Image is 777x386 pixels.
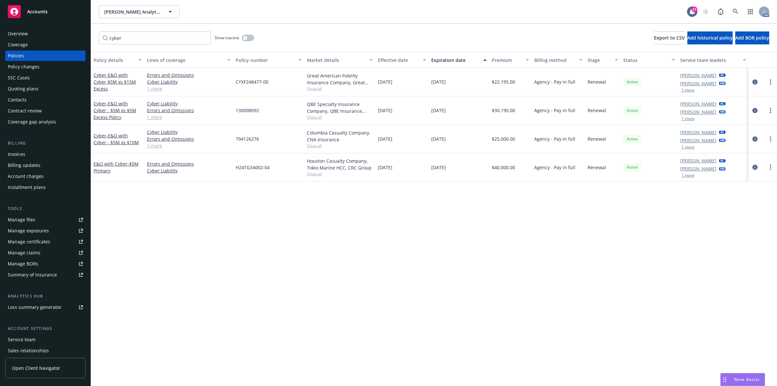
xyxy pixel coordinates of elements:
a: 1 more [147,114,231,121]
div: Policy changes [8,62,39,72]
div: Contacts [8,95,27,105]
div: Policy details [94,57,135,64]
span: Show inactive [215,35,239,41]
input: Filter by keyword... [99,31,211,44]
div: Market details [307,57,366,64]
a: Switch app [744,5,757,18]
span: Open Client Navigator [12,365,60,371]
a: [PERSON_NAME] [680,80,716,87]
div: Loss summary generator [8,302,62,312]
a: Cyber [94,100,136,120]
a: [PERSON_NAME] [680,100,716,107]
a: 1 more [147,142,231,149]
div: SSC Cases [8,73,30,83]
div: Service team leaders [680,57,739,64]
a: Report a Bug [714,5,727,18]
a: Manage exposures [5,226,85,236]
button: Nova Assist [720,373,765,386]
a: Cyber Liability [147,100,231,107]
span: H24TG34002-04 [236,164,270,171]
a: 1 more [147,85,231,92]
div: Manage BORs [8,259,38,269]
a: Overview [5,29,85,39]
a: Manage certificates [5,237,85,247]
span: Show all [307,143,373,148]
a: Cyber [94,72,136,92]
span: [DATE] [378,107,392,114]
button: 1 more [681,88,694,92]
button: 1 more [681,173,694,177]
span: $30,190.00 [492,107,515,114]
div: Billing updates [8,160,40,170]
button: Expiration date [429,52,489,68]
div: Coverage gap analysis [8,117,56,127]
span: [DATE] [378,135,392,142]
a: Billing updates [5,160,85,170]
span: - E&O with Cyber - $5M xs $10M [94,133,139,146]
span: [DATE] [431,78,446,85]
div: Summary of insurance [8,270,57,280]
a: Invoices [5,149,85,159]
span: Show all [307,86,373,91]
div: Manage certificates [8,237,50,247]
a: more [767,163,774,171]
button: Billing method [532,52,585,68]
div: Billing method [534,57,575,64]
div: Contract review [8,106,42,116]
div: Sales relationships [8,345,49,356]
a: Cyber [94,133,139,146]
button: Service team leaders [678,52,749,68]
a: circleInformation [751,78,759,86]
a: Coverage gap analysis [5,117,85,127]
button: Policy number [233,52,304,68]
button: Export to CSV [654,31,685,44]
a: Sales relationships [5,345,85,356]
button: Add BOR policy [735,31,769,44]
button: Policy details [91,52,144,68]
button: Stage [585,52,621,68]
div: Premium [492,57,522,64]
button: Effective date [375,52,429,68]
div: Drag to move [721,373,729,386]
span: Agency - Pay in full [534,78,575,85]
div: Manage exposures [8,226,49,236]
span: - E&O with Cyber - $5M xs $5M Excess Policy [94,100,136,120]
div: Policies [8,51,24,61]
span: Accounts [27,9,48,14]
span: [DATE] [431,135,446,142]
div: Great American Fidelity Insurance Company, Great American Insurance Group [307,72,373,86]
div: Manage claims [8,248,40,258]
a: [PERSON_NAME] [680,109,716,115]
div: Coverage [8,40,28,50]
a: Accounts [5,3,85,21]
button: 1 more [681,145,694,149]
div: Houston Casualty Company, Tokio Marine HCC, CRC Group [307,158,373,171]
div: Lines of coverage [147,57,223,64]
a: Contacts [5,95,85,105]
a: Cyber Liability [147,78,231,85]
span: - E&O with Cyber $5M xs $15M Excess [94,72,136,92]
div: 17 [692,6,697,12]
div: Expiration date [431,57,479,64]
a: Manage BORs [5,259,85,269]
span: Show all [307,171,373,177]
button: Add historical policy [687,31,733,44]
span: Agency - Pay in full [534,135,575,142]
span: [DATE] [378,164,392,171]
a: Contract review [5,106,85,116]
span: [DATE] [431,164,446,171]
a: more [767,135,774,143]
a: Account charges [5,171,85,181]
a: Quoting plans [5,84,85,94]
div: Manage files [8,215,35,225]
div: Invoices [8,149,25,159]
div: Columbia Casualty Company, CNA Insurance [307,129,373,143]
a: [PERSON_NAME] [680,72,716,79]
a: SSC Cases [5,73,85,83]
a: Manage claims [5,248,85,258]
a: Cyber Liability [147,129,231,135]
a: Manage files [5,215,85,225]
div: Overview [8,29,28,39]
span: Add BOR policy [735,35,769,41]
